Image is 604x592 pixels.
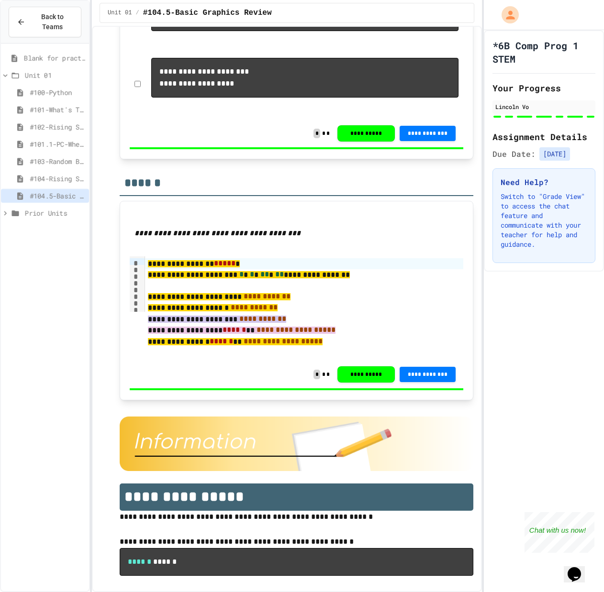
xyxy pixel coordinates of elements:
[25,70,85,80] span: Unit 01
[30,191,85,201] span: #104.5-Basic Graphics Review
[136,9,139,17] span: /
[492,130,595,143] h2: Assignment Details
[108,9,132,17] span: Unit 01
[30,174,85,184] span: #104-Rising Sun Plus
[30,88,85,98] span: #100-Python
[501,192,587,249] p: Switch to "Grade View" to access the chat feature and communicate with your teacher for help and ...
[492,148,536,160] span: Due Date:
[492,81,595,95] h2: Your Progress
[31,12,73,32] span: Back to Teams
[30,156,85,166] span: #103-Random Box
[492,4,521,26] div: My Account
[525,512,594,553] iframe: chat widget
[495,102,593,111] div: Lincoln Vo
[30,105,85,115] span: #101-What's This ??
[25,208,85,218] span: Prior Units
[30,139,85,149] span: #101.1-PC-Where am I?
[24,53,85,63] span: Blank for practice
[539,147,570,161] span: [DATE]
[564,554,594,582] iframe: chat widget
[501,176,587,188] h3: Need Help?
[143,7,272,19] span: #104.5-Basic Graphics Review
[30,122,85,132] span: #102-Rising Sun
[492,39,595,66] h1: *6B Comp Prog 1 STEM
[9,7,81,37] button: Back to Teams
